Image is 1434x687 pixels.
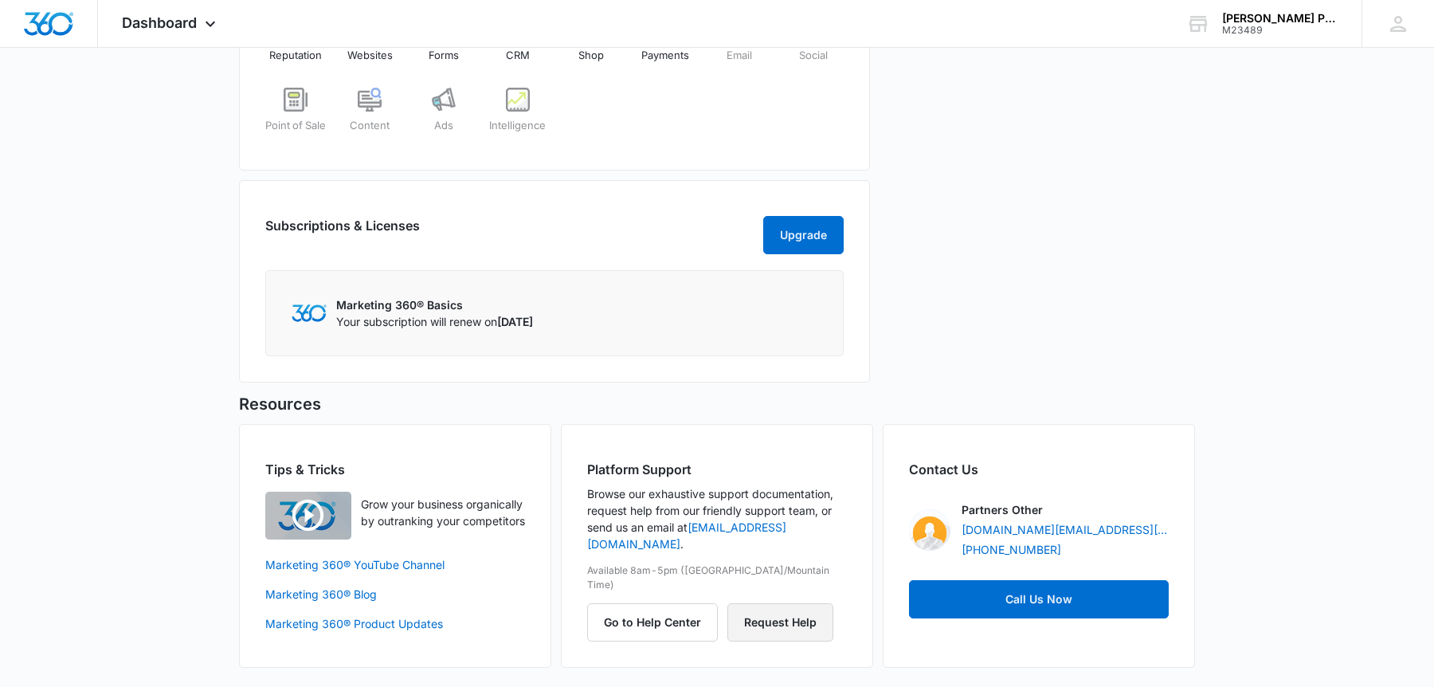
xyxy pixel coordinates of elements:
a: [PHONE_NUMBER] [962,541,1061,558]
button: Request Help [727,603,833,642]
span: Reputation [269,48,322,64]
p: Available 8am-5pm ([GEOGRAPHIC_DATA]/Mountain Time) [587,563,847,592]
a: Content [339,88,401,145]
span: Content [350,118,390,134]
p: Marketing 360® Basics [336,296,533,313]
a: Request Help [727,615,833,629]
div: account id [1222,25,1338,36]
span: CRM [506,48,530,64]
p: Browse our exhaustive support documentation, request help from our friendly support team, or send... [587,485,847,552]
span: Email [727,48,752,64]
span: Intelligence [489,118,546,134]
span: Websites [347,48,393,64]
a: Marketing 360® Blog [265,586,525,603]
h2: Platform Support [587,460,847,479]
p: Your subscription will renew on [336,313,533,330]
img: Partners Other [909,509,950,551]
h2: Subscriptions & Licenses [265,216,420,248]
span: Payments [641,48,689,64]
span: Shop [578,48,604,64]
h2: Tips & Tricks [265,460,525,479]
a: Call Us Now [909,580,1169,618]
h5: Resources [239,392,1195,416]
img: Marketing 360 Logo [292,304,327,321]
a: Marketing 360® Product Updates [265,615,525,632]
h2: Contact Us [909,460,1169,479]
a: Marketing 360® YouTube Channel [265,556,525,573]
div: account name [1222,12,1338,25]
a: Intelligence [487,88,548,145]
p: Grow your business organically by outranking your competitors [361,496,525,529]
a: [DOMAIN_NAME][EMAIL_ADDRESS][DOMAIN_NAME] [962,521,1169,538]
img: Quick Overview Video [265,492,351,540]
a: Point of Sale [265,88,327,145]
span: [DATE] [497,315,533,328]
span: Forms [429,48,459,64]
span: Social [799,48,828,64]
button: Upgrade [763,216,844,254]
a: Ads [413,88,475,145]
button: Go to Help Center [587,603,718,642]
span: Ads [434,118,453,134]
span: Dashboard [122,14,197,31]
a: Go to Help Center [587,615,727,629]
span: Point of Sale [265,118,326,134]
p: Partners Other [962,501,1043,518]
